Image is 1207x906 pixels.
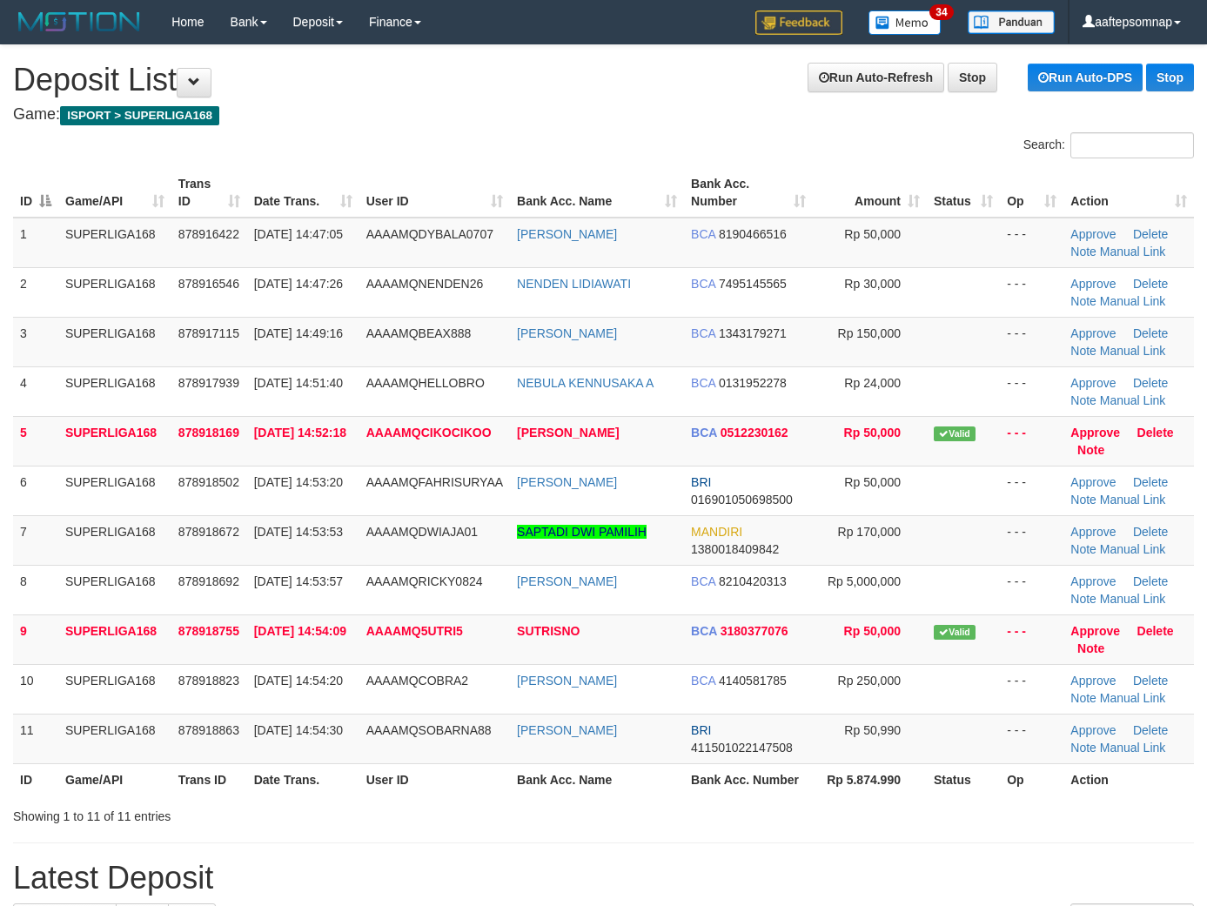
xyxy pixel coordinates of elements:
[254,525,343,539] span: [DATE] 14:53:53
[813,763,927,795] th: Rp 5.874.990
[927,763,1000,795] th: Status
[1100,245,1166,258] a: Manual Link
[1063,763,1194,795] th: Action
[178,475,239,489] span: 878918502
[1070,344,1096,358] a: Note
[178,723,239,737] span: 878918863
[1133,376,1168,390] a: Delete
[1133,674,1168,688] a: Delete
[1133,723,1168,737] a: Delete
[13,763,58,795] th: ID
[13,366,58,416] td: 4
[1023,132,1194,158] label: Search:
[178,624,239,638] span: 878918755
[691,475,711,489] span: BRI
[1070,426,1120,440] a: Approve
[1077,443,1104,457] a: Note
[1070,741,1096,755] a: Note
[1070,493,1096,507] a: Note
[1070,674,1116,688] a: Approve
[691,542,779,556] span: Copy 1380018409842 to clipboard
[838,326,901,340] span: Rp 150,000
[691,376,715,390] span: BCA
[13,466,58,515] td: 6
[517,326,617,340] a: [PERSON_NAME]
[719,376,787,390] span: Copy 0131952278 to clipboard
[927,168,1000,218] th: Status: activate to sort column ascending
[58,366,171,416] td: SUPERLIGA168
[934,426,976,441] span: Valid transaction
[719,574,787,588] span: Copy 8210420313 to clipboard
[178,674,239,688] span: 878918823
[1133,326,1168,340] a: Delete
[1070,723,1116,737] a: Approve
[517,624,580,638] a: SUTRISNO
[58,664,171,714] td: SUPERLIGA168
[691,277,715,291] span: BCA
[366,574,483,588] span: AAAAMQRICKY0824
[934,625,976,640] span: Valid transaction
[366,674,468,688] span: AAAAMQCOBRA2
[1133,277,1168,291] a: Delete
[60,106,219,125] span: ISPORT > SUPERLIGA168
[1070,393,1096,407] a: Note
[1070,132,1194,158] input: Search:
[691,674,715,688] span: BCA
[719,674,787,688] span: Copy 4140581785 to clipboard
[517,277,631,291] a: NENDEN LIDIAWATI
[691,493,793,507] span: Copy 016901050698500 to clipboard
[178,227,239,241] span: 878916422
[58,515,171,565] td: SUPERLIGA168
[247,168,359,218] th: Date Trans.: activate to sort column ascending
[517,723,617,737] a: [PERSON_NAME]
[1100,691,1166,705] a: Manual Link
[254,227,343,241] span: [DATE] 14:47:05
[1100,393,1166,407] a: Manual Link
[58,614,171,664] td: SUPERLIGA168
[721,426,788,440] span: Copy 0512230162 to clipboard
[755,10,842,35] img: Feedback.jpg
[13,168,58,218] th: ID: activate to sort column descending
[13,861,1194,896] h1: Latest Deposit
[1000,168,1063,218] th: Op: activate to sort column ascending
[359,168,510,218] th: User ID: activate to sort column ascending
[58,565,171,614] td: SUPERLIGA168
[844,624,901,638] span: Rp 50,000
[58,466,171,515] td: SUPERLIGA168
[58,416,171,466] td: SUPERLIGA168
[1100,344,1166,358] a: Manual Link
[178,574,239,588] span: 878918692
[13,714,58,763] td: 11
[58,267,171,317] td: SUPERLIGA168
[1000,416,1063,466] td: - - -
[517,475,617,489] a: [PERSON_NAME]
[721,624,788,638] span: Copy 3180377076 to clipboard
[58,317,171,366] td: SUPERLIGA168
[828,574,901,588] span: Rp 5,000,000
[1100,493,1166,507] a: Manual Link
[691,525,742,539] span: MANDIRI
[1070,277,1116,291] a: Approve
[1100,592,1166,606] a: Manual Link
[254,376,343,390] span: [DATE] 14:51:40
[1070,326,1116,340] a: Approve
[254,326,343,340] span: [DATE] 14:49:16
[844,227,901,241] span: Rp 50,000
[366,723,492,737] span: AAAAMQSOBARNA88
[13,515,58,565] td: 7
[1146,64,1194,91] a: Stop
[838,674,901,688] span: Rp 250,000
[719,277,787,291] span: Copy 7495145565 to clipboard
[868,10,942,35] img: Button%20Memo.svg
[1077,641,1104,655] a: Note
[684,168,813,218] th: Bank Acc. Number: activate to sort column ascending
[948,63,997,92] a: Stop
[58,763,171,795] th: Game/API
[1000,763,1063,795] th: Op
[13,664,58,714] td: 10
[691,741,793,755] span: Copy 411501022147508 to clipboard
[1100,294,1166,308] a: Manual Link
[58,714,171,763] td: SUPERLIGA168
[178,376,239,390] span: 878917939
[13,416,58,466] td: 5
